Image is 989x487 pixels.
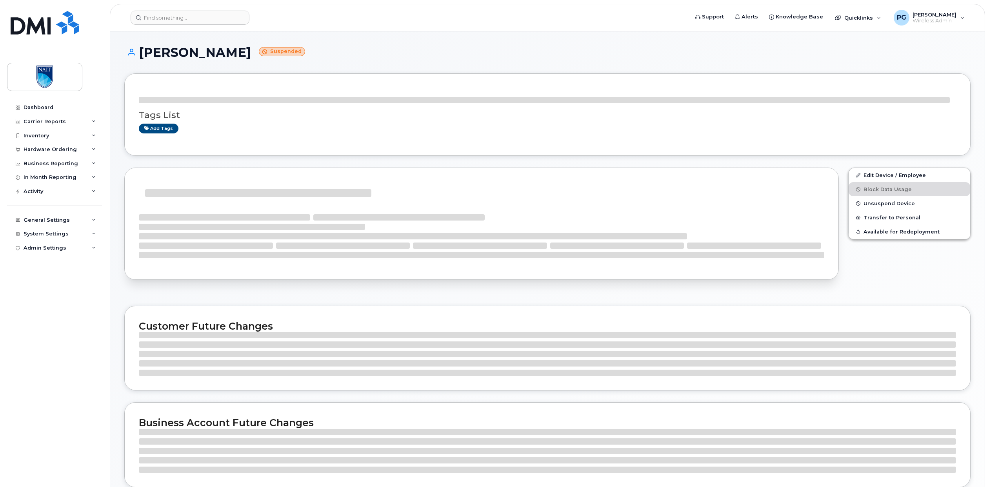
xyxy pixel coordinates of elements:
[849,196,970,210] button: Unsuspend Device
[139,124,178,133] a: Add tags
[864,201,915,206] span: Unsuspend Device
[139,320,956,332] h2: Customer Future Changes
[849,224,970,239] button: Available for Redeployment
[864,229,940,235] span: Available for Redeployment
[849,210,970,224] button: Transfer to Personal
[139,417,956,429] h2: Business Account Future Changes
[849,182,970,196] button: Block Data Usage
[259,47,305,56] small: Suspended
[139,110,956,120] h3: Tags List
[849,168,970,182] a: Edit Device / Employee
[124,46,971,59] h1: [PERSON_NAME]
